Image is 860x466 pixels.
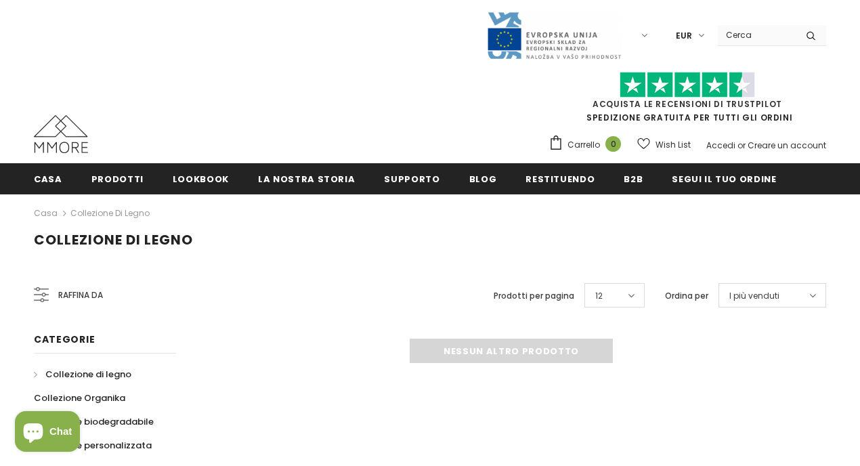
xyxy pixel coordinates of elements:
[593,98,782,110] a: Acquista le recensioni di TrustPilot
[494,289,574,303] label: Prodotti per pagina
[34,391,125,404] span: Collezione Organika
[34,386,125,410] a: Collezione Organika
[706,140,735,151] a: Accedi
[525,173,595,186] span: Restituendo
[34,333,95,346] span: Categorie
[258,163,355,194] a: La nostra storia
[469,173,497,186] span: Blog
[718,25,796,45] input: Search Site
[91,173,144,186] span: Prodotti
[34,362,131,386] a: Collezione di legno
[384,173,439,186] span: supporto
[549,78,826,123] span: SPEDIZIONE GRATUITA PER TUTTI GLI ORDINI
[624,173,643,186] span: B2B
[672,173,776,186] span: Segui il tuo ordine
[384,163,439,194] a: supporto
[34,410,154,433] a: Collezione biodegradabile
[567,138,600,152] span: Carrello
[665,289,708,303] label: Ordina per
[258,173,355,186] span: La nostra storia
[34,415,154,428] span: Collezione biodegradabile
[595,289,603,303] span: 12
[737,140,746,151] span: or
[70,207,150,219] a: Collezione di legno
[173,173,229,186] span: Lookbook
[58,288,103,303] span: Raffina da
[34,439,152,452] span: Collezione personalizzata
[34,173,62,186] span: Casa
[34,433,152,457] a: Collezione personalizzata
[34,115,88,153] img: Casi MMORE
[486,29,622,41] a: Javni Razpis
[672,163,776,194] a: Segui il tuo ordine
[748,140,826,151] a: Creare un account
[45,368,131,381] span: Collezione di legno
[486,11,622,60] img: Javni Razpis
[34,230,193,249] span: Collezione di legno
[525,163,595,194] a: Restituendo
[549,135,628,155] a: Carrello 0
[624,163,643,194] a: B2B
[91,163,144,194] a: Prodotti
[676,29,692,43] span: EUR
[655,138,691,152] span: Wish List
[469,163,497,194] a: Blog
[173,163,229,194] a: Lookbook
[34,163,62,194] a: Casa
[729,289,779,303] span: I più venduti
[620,72,755,98] img: Fidati di Pilot Stars
[605,136,621,152] span: 0
[637,133,691,156] a: Wish List
[11,411,84,455] inbox-online-store-chat: Shopify online store chat
[34,205,58,221] a: Casa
